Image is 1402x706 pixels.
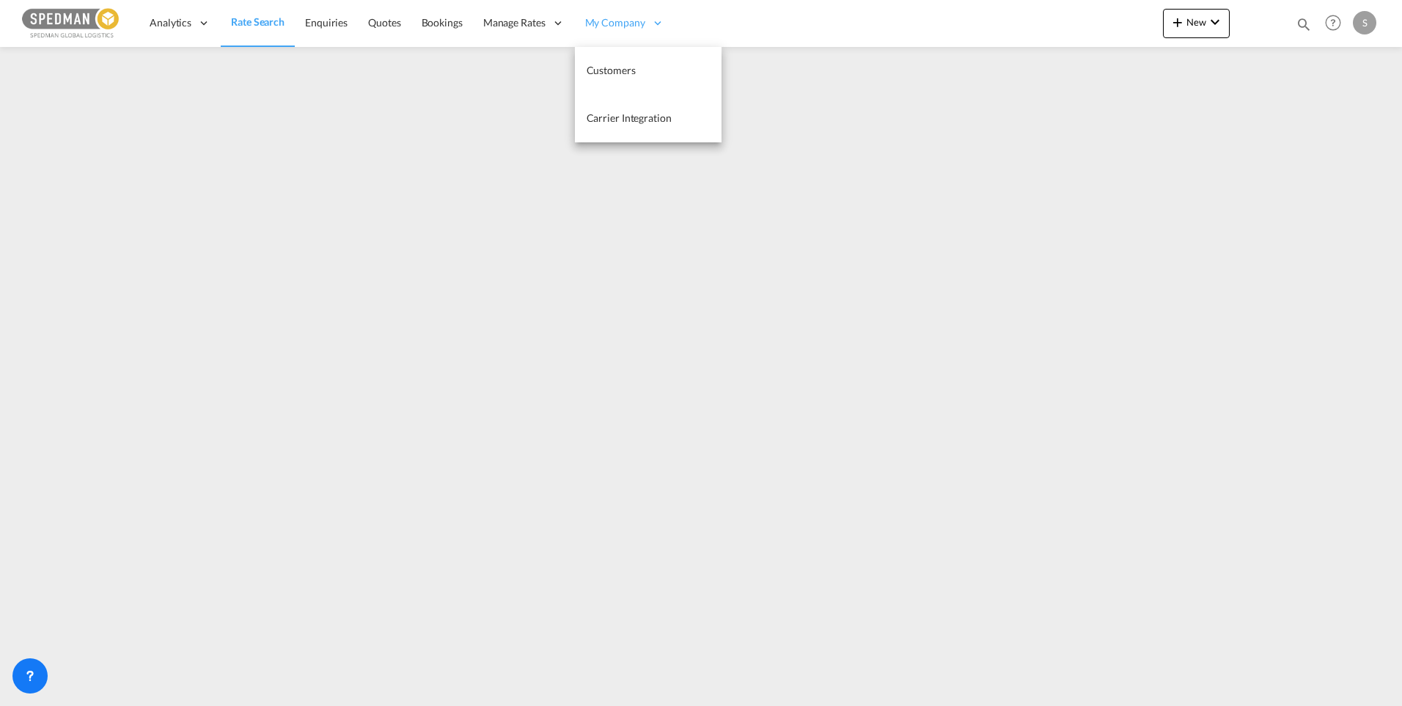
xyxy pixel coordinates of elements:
[587,112,672,124] span: Carrier Integration
[22,7,121,40] img: c12ca350ff1b11efb6b291369744d907.png
[575,47,722,95] a: Customers
[483,15,546,30] span: Manage Rates
[1353,11,1376,34] div: S
[1321,10,1346,35] span: Help
[587,64,636,76] span: Customers
[150,15,191,30] span: Analytics
[1169,16,1224,28] span: New
[1296,16,1312,32] md-icon: icon-magnify
[1321,10,1353,37] div: Help
[1163,9,1230,38] button: icon-plus 400-fgNewicon-chevron-down
[368,16,400,29] span: Quotes
[1296,16,1312,38] div: icon-magnify
[575,95,722,142] a: Carrier Integration
[1169,13,1186,31] md-icon: icon-plus 400-fg
[305,16,348,29] span: Enquiries
[422,16,463,29] span: Bookings
[585,15,645,30] span: My Company
[1206,13,1224,31] md-icon: icon-chevron-down
[231,15,285,28] span: Rate Search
